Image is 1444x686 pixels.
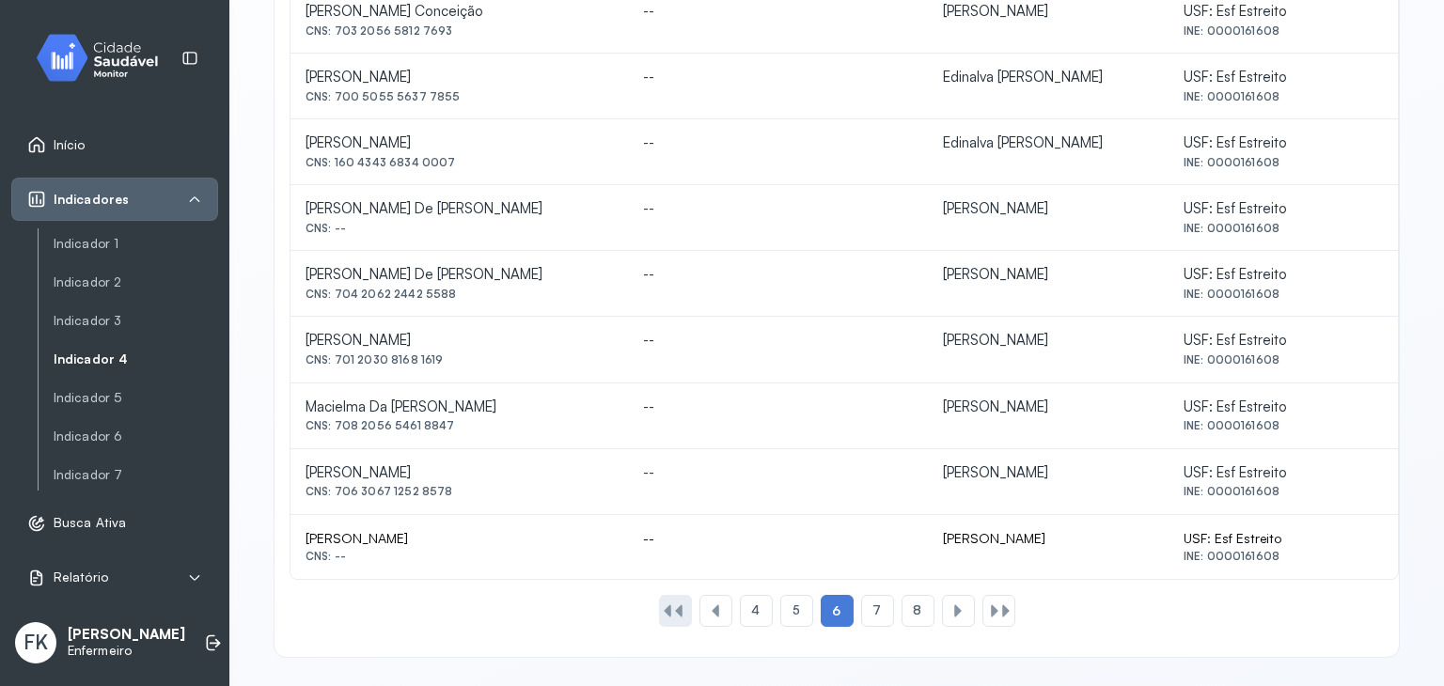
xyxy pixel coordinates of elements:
div: [PERSON_NAME] [943,464,1154,482]
div: Edinalva [PERSON_NAME] [943,69,1154,86]
a: Indicador 5 [54,386,218,410]
div: [PERSON_NAME] [306,530,613,547]
div: CNS: -- [306,222,613,235]
div: -- [643,332,913,350]
div: -- [643,134,913,152]
span: FK [24,630,48,654]
div: [PERSON_NAME] [306,69,613,86]
span: 5 [793,602,800,618]
div: INE: 0000161608 [1184,90,1383,103]
a: Indicador 7 [54,467,218,483]
p: Enfermeiro [68,643,185,659]
div: USF: Esf Estreito [1184,332,1383,350]
div: Edinalva [PERSON_NAME] [943,134,1154,152]
div: USF: Esf Estreito [1184,134,1383,152]
div: [PERSON_NAME] [943,530,1154,547]
div: [PERSON_NAME] [943,3,1154,21]
div: USF: Esf Estreito [1184,200,1383,218]
div: INE: 0000161608 [1184,288,1383,301]
a: Indicador 5 [54,390,218,406]
div: USF: Esf Estreito [1184,266,1383,284]
div: USF: Esf Estreito [1184,530,1383,547]
p: [PERSON_NAME] [68,626,185,644]
div: [PERSON_NAME] [943,200,1154,218]
div: CNS: 160 4343 6834 0007 [306,156,613,169]
span: 7 [872,602,881,618]
div: USF: Esf Estreito [1184,398,1383,416]
div: INE: 0000161608 [1184,24,1383,38]
span: 6 [832,602,840,619]
div: [PERSON_NAME] Conceição [306,3,613,21]
div: -- [643,398,913,416]
div: CNS: 704 2062 2442 5588 [306,288,613,301]
a: Indicador 3 [54,309,218,333]
a: Indicador 6 [54,429,218,444]
div: CNS: 706 3067 1252 8578 [306,485,613,498]
div: -- [643,200,913,218]
div: [PERSON_NAME] [943,266,1154,284]
div: INE: 0000161608 [1184,550,1383,563]
a: Busca Ativa [27,514,202,533]
div: INE: 0000161608 [1184,353,1383,366]
div: [PERSON_NAME] [306,464,613,482]
a: Indicador 1 [54,232,218,256]
a: Indicador 7 [54,463,218,487]
div: [PERSON_NAME] De [PERSON_NAME] [306,266,613,284]
a: Indicador 6 [54,425,218,448]
div: INE: 0000161608 [1184,419,1383,432]
a: Indicador 4 [54,348,218,371]
div: CNS: 700 5055 5637 7855 [306,90,613,103]
div: INE: 0000161608 [1184,485,1383,498]
div: USF: Esf Estreito [1184,464,1383,482]
a: Indicador 4 [54,351,218,367]
div: Macielma Da [PERSON_NAME] [306,398,613,416]
div: -- [643,69,913,86]
div: USF: Esf Estreito [1184,69,1383,86]
a: Indicador 1 [54,236,218,252]
img: monitor.svg [20,30,189,86]
span: 8 [913,602,921,618]
span: 4 [751,602,760,618]
div: -- [643,3,913,21]
div: INE: 0000161608 [1184,156,1383,169]
a: Indicador 2 [54,271,218,294]
div: [PERSON_NAME] [306,134,613,152]
a: Indicador 2 [54,274,218,290]
div: [PERSON_NAME] [943,332,1154,350]
span: Relatório [54,569,108,585]
span: Início [54,137,86,153]
div: CNS: -- [306,550,613,563]
div: CNS: 701 2030 8168 1619 [306,353,613,366]
span: Busca Ativa [54,515,126,531]
div: INE: 0000161608 [1184,222,1383,235]
a: Indicador 3 [54,313,218,329]
div: [PERSON_NAME] De [PERSON_NAME] [306,200,613,218]
div: USF: Esf Estreito [1184,3,1383,21]
div: -- [643,530,913,547]
div: CNS: 708 2056 5461 8847 [306,419,613,432]
div: [PERSON_NAME] [943,398,1154,416]
a: Início [27,135,202,154]
div: -- [643,464,913,482]
div: [PERSON_NAME] [306,332,613,350]
div: CNS: 703 2056 5812 7693 [306,24,613,38]
span: Indicadores [54,192,129,208]
div: -- [643,266,913,284]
